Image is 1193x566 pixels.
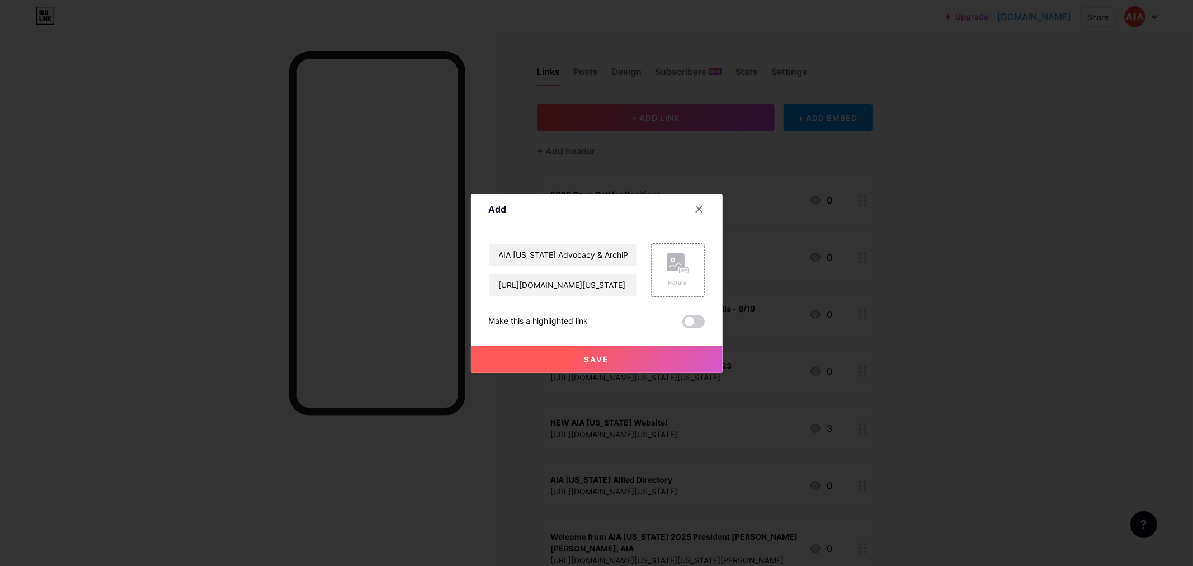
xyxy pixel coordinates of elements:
span: Save [584,355,609,364]
div: Make this a highlighted link [489,315,588,328]
div: Add [489,202,507,216]
input: URL [489,274,637,296]
input: Title [489,244,637,266]
button: Save [471,346,723,373]
div: Picture [667,279,689,287]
